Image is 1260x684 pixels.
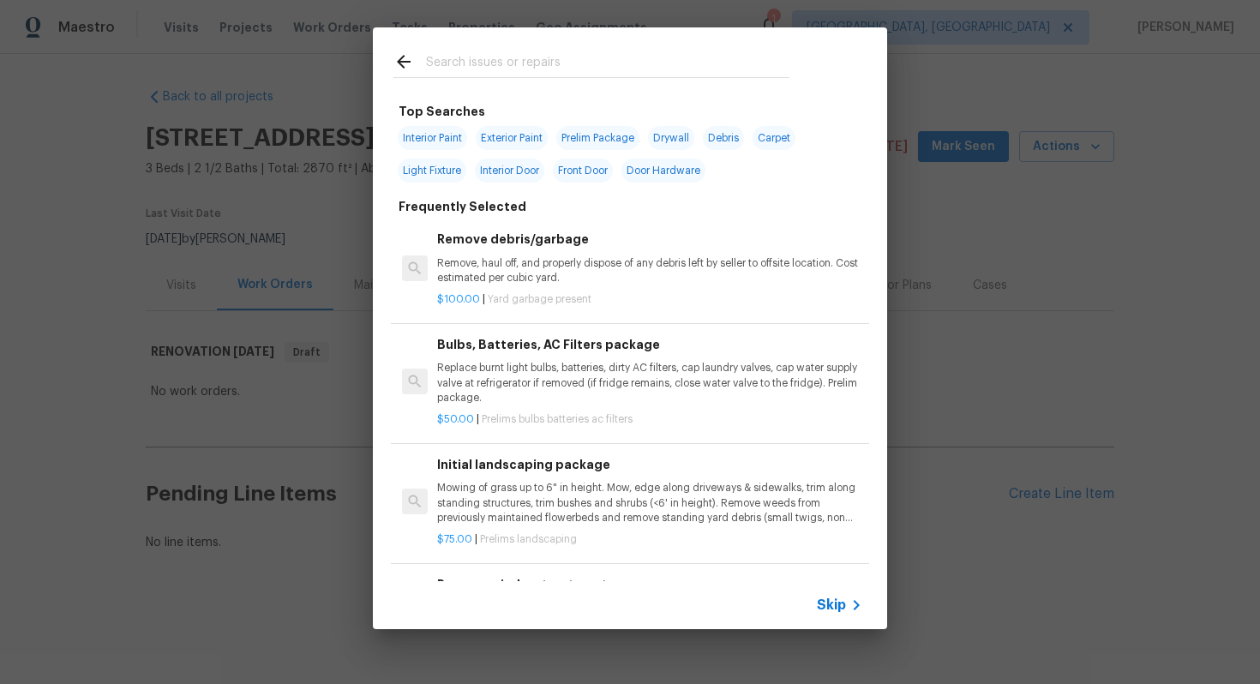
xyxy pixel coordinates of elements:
[437,230,862,249] h6: Remove debris/garbage
[437,414,474,424] span: $50.00
[556,126,639,150] span: Prelim Package
[753,126,795,150] span: Carpet
[437,534,472,544] span: $75.00
[437,455,862,474] h6: Initial landscaping package
[437,292,862,307] p: |
[437,532,862,547] p: |
[817,597,846,614] span: Skip
[475,159,544,183] span: Interior Door
[553,159,613,183] span: Front Door
[399,197,526,216] h6: Frequently Selected
[437,361,862,405] p: Replace burnt light bulbs, batteries, dirty AC filters, cap laundry valves, cap water supply valv...
[437,256,862,285] p: Remove, haul off, and properly dispose of any debris left by seller to offsite location. Cost est...
[488,294,591,304] span: Yard garbage present
[621,159,705,183] span: Door Hardware
[399,102,485,121] h6: Top Searches
[437,294,480,304] span: $100.00
[437,412,862,427] p: |
[398,126,467,150] span: Interior Paint
[476,126,548,150] span: Exterior Paint
[437,335,862,354] h6: Bulbs, Batteries, AC Filters package
[703,126,744,150] span: Debris
[398,159,466,183] span: Light Fixture
[482,414,633,424] span: Prelims bulbs batteries ac filters
[480,534,577,544] span: Prelims landscaping
[648,126,694,150] span: Drywall
[437,575,862,594] h6: Remove window treatments
[437,481,862,525] p: Mowing of grass up to 6" in height. Mow, edge along driveways & sidewalks, trim along standing st...
[426,51,789,77] input: Search issues or repairs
